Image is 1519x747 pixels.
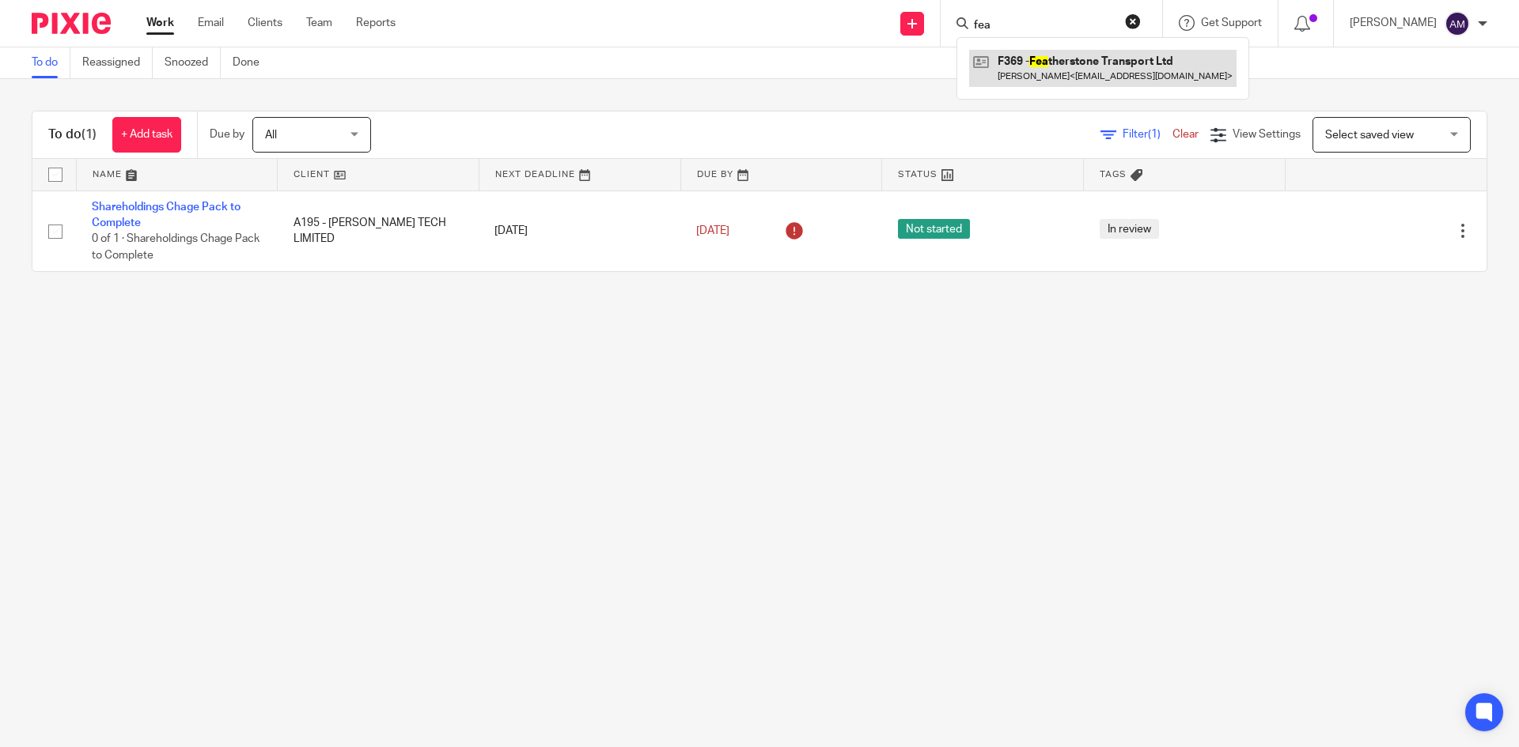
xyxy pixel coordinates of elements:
[32,47,70,78] a: To do
[198,15,224,31] a: Email
[1172,129,1199,140] a: Clear
[248,15,282,31] a: Clients
[356,15,396,31] a: Reports
[48,126,97,143] h1: To do
[82,47,153,78] a: Reassigned
[265,130,277,141] span: All
[479,191,680,271] td: [DATE]
[165,47,221,78] a: Snoozed
[306,15,332,31] a: Team
[233,47,271,78] a: Done
[1201,17,1262,28] span: Get Support
[112,117,181,153] a: + Add task
[92,202,241,228] a: Shareholdings Chage Pack to Complete
[1125,13,1141,29] button: Clear
[92,233,259,261] span: 0 of 1 · Shareholdings Chage Pack to Complete
[146,15,174,31] a: Work
[1100,219,1159,239] span: In review
[1350,15,1437,31] p: [PERSON_NAME]
[32,13,111,34] img: Pixie
[1233,129,1301,140] span: View Settings
[898,219,970,239] span: Not started
[1148,129,1161,140] span: (1)
[1325,130,1414,141] span: Select saved view
[1445,11,1470,36] img: svg%3E
[81,128,97,141] span: (1)
[1123,129,1172,140] span: Filter
[972,19,1115,33] input: Search
[696,225,729,236] span: [DATE]
[1100,170,1127,179] span: Tags
[278,191,479,271] td: A195 - [PERSON_NAME] TECH LIMITED
[210,126,244,142] p: Due by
